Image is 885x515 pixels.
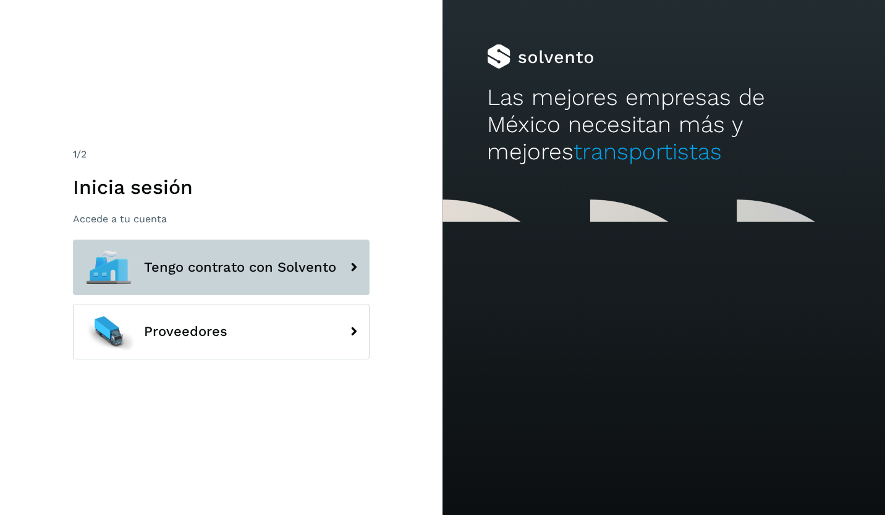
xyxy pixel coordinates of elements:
h1: Inicia sesión [73,175,370,199]
p: Accede a tu cuenta [73,213,370,225]
h2: Las mejores empresas de México necesitan más y mejores [487,84,841,166]
button: Tengo contrato con Solvento [73,240,370,295]
span: 1 [73,148,77,160]
span: transportistas [574,138,722,165]
span: Tengo contrato con Solvento [144,260,336,275]
button: Proveedores [73,304,370,359]
span: Proveedores [144,324,227,339]
div: /2 [73,147,370,162]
